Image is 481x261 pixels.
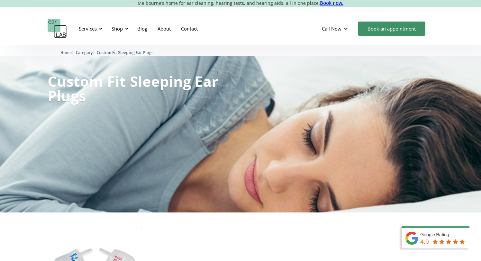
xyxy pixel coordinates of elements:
a: Custom Fit Sleeping Ear Plugs [97,49,153,55]
a: Home [60,49,72,55]
span: Home [60,50,72,55]
a: Blog [132,19,152,38]
div: Call Now [317,19,355,38]
a: About [152,19,176,38]
h1: Custom Fit Sleeping Ear Plugs [48,74,219,103]
a: Contact [176,19,203,38]
li: 〉 [76,49,97,56]
div: Shop [108,19,131,38]
div: Services [75,19,104,38]
span: Custom Fit Sleeping Ear Plugs [97,50,153,55]
a: home [48,19,67,38]
span: Category [76,50,93,55]
a: Book an appointment [358,22,425,36]
li: 〉 [60,49,76,56]
a: Category [76,49,93,55]
div: Shop [112,25,123,32]
div: Call Now [322,25,341,32]
div: Services [79,25,97,32]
